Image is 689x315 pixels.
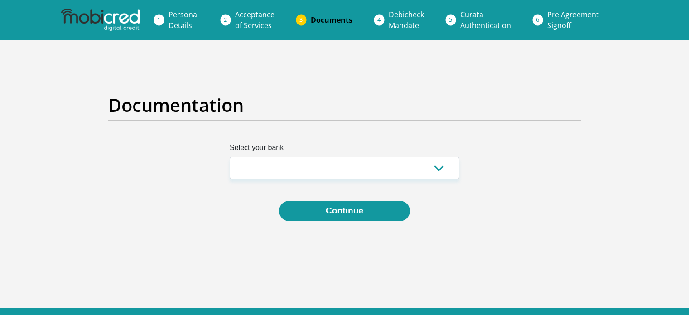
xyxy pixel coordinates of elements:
[304,11,360,29] a: Documents
[279,201,410,221] button: Continue
[453,5,518,34] a: CurataAuthentication
[169,10,199,30] span: Personal Details
[389,10,424,30] span: Debicheck Mandate
[228,5,282,34] a: Acceptanceof Services
[540,5,606,34] a: Pre AgreementSignoff
[235,10,275,30] span: Acceptance of Services
[547,10,599,30] span: Pre Agreement Signoff
[108,94,581,116] h2: Documentation
[61,9,139,31] img: mobicred logo
[161,5,206,34] a: PersonalDetails
[311,15,352,25] span: Documents
[230,142,459,157] label: Select your bank
[381,5,431,34] a: DebicheckMandate
[460,10,511,30] span: Curata Authentication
